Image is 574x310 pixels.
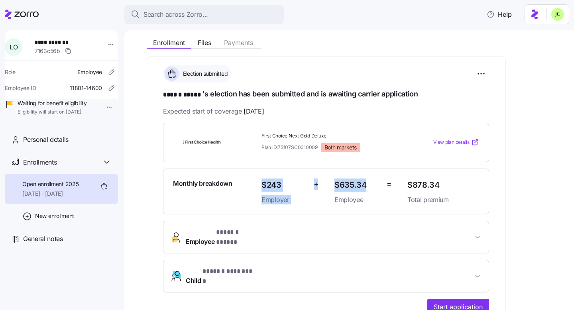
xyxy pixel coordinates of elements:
[181,70,228,78] span: Election submitted
[407,195,479,205] span: Total premium
[35,47,60,55] span: 7163c56b
[487,10,512,19] span: Help
[77,68,102,76] span: Employee
[387,179,391,190] span: =
[18,99,86,107] span: Waiting for benefit eligibility
[433,139,470,146] span: View plan details
[224,39,253,46] span: Payments
[173,179,232,188] span: Monthly breakdown
[433,138,479,146] a: View plan details
[5,68,16,76] span: Role
[35,212,74,220] span: New enrollment
[23,157,57,167] span: Enrollments
[334,179,380,192] span: $635.34
[10,44,18,50] span: L O
[480,6,518,22] button: Help
[163,89,489,100] h1: 's election has been submitted and is awaiting carrier application
[186,267,253,286] span: Child
[153,39,185,46] span: Enrollment
[70,84,102,92] span: 11801-14600
[198,39,211,46] span: Files
[22,180,79,188] span: Open enrollment 2025
[124,5,284,24] button: Search across Zorro...
[143,10,208,20] span: Search across Zorro...
[5,84,36,92] span: Employee ID
[261,133,401,139] span: First Choice Next Gold Deluxe
[551,8,564,21] img: 0d5040ea9766abea509702906ec44285
[23,234,63,244] span: General notes
[407,179,479,192] span: $878.34
[261,195,307,205] span: Employer
[22,190,79,198] span: [DATE] - [DATE]
[244,106,264,116] span: [DATE]
[173,133,230,151] img: First Choice Health
[23,135,69,145] span: Personal details
[163,106,264,116] span: Expected start of coverage
[18,109,86,116] span: Eligibility will start on [DATE]
[186,228,259,247] span: Employee
[324,144,357,151] span: Both markets
[261,179,307,192] span: $243
[314,179,318,190] span: +
[334,195,380,205] span: Employee
[261,144,318,151] span: Plan ID: 73107SC0010009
